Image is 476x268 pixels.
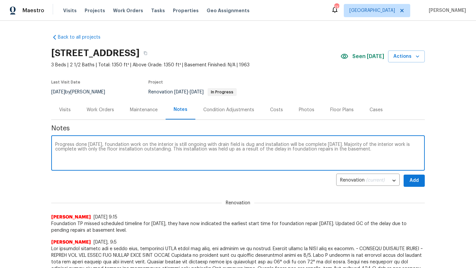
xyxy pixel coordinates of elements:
span: Maestro [22,7,44,14]
a: Back to all projects [51,34,115,41]
button: Add [404,175,425,187]
div: Visits [59,107,71,113]
textarea: Progress done [DATE], foundation work on the interior is still ongoing with drain field is dug an... [55,142,421,165]
div: Maintenance [130,107,158,113]
span: [DATE] [51,90,65,94]
div: Work Orders [87,107,114,113]
span: 3 Beds | 2 1/2 Baths | Total: 1350 ft² | Above Grade: 1350 ft² | Basement Finished: N/A | 1963 [51,62,340,68]
span: Geo Assignments [207,7,250,14]
div: by [PERSON_NAME] [51,88,113,96]
h2: [STREET_ADDRESS] [51,50,139,56]
span: Visits [63,7,77,14]
div: Floor Plans [330,107,354,113]
span: Foundation TP missed scheduled timeline for [DATE], they have now indicated the earliest start ti... [51,220,425,234]
span: Last Visit Date [51,80,80,84]
span: Notes [51,125,425,132]
button: Actions [388,50,425,63]
div: Notes [174,106,187,113]
span: [PERSON_NAME] [426,7,466,14]
span: Tasks [151,8,165,13]
span: - [174,90,204,94]
div: 133 [334,4,339,11]
span: Renovation [148,90,237,94]
span: Add [409,177,419,185]
span: Renovation [222,200,254,206]
span: [DATE] [190,90,204,94]
div: Condition Adjustments [203,107,254,113]
div: Cases [370,107,383,113]
span: [DATE] 9:15 [94,215,117,219]
div: Photos [299,107,314,113]
span: Projects [85,7,105,14]
span: Properties [173,7,199,14]
span: Project [148,80,163,84]
span: [GEOGRAPHIC_DATA] [349,7,395,14]
span: (current) [366,178,385,183]
button: Copy Address [139,47,151,59]
div: Costs [270,107,283,113]
span: Seen [DATE] [352,53,384,60]
span: [DATE], 9:5 [94,240,117,245]
span: Actions [393,52,419,61]
span: [PERSON_NAME] [51,239,91,246]
span: In Progress [208,90,236,94]
span: [PERSON_NAME] [51,214,91,220]
div: Renovation (current) [336,173,400,189]
span: Work Orders [113,7,143,14]
span: [DATE] [174,90,188,94]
